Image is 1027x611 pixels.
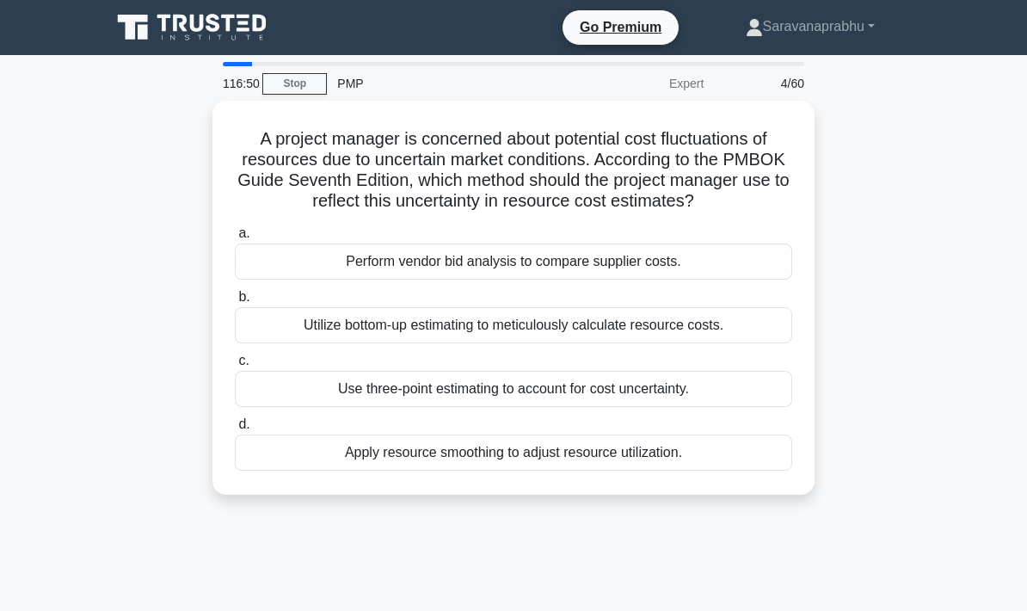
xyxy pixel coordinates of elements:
h5: A project manager is concerned about potential cost fluctuations of resources due to uncertain ma... [233,128,794,213]
a: Saravanaprabhu [704,9,916,44]
div: 116:50 [212,66,262,101]
a: Go Premium [569,16,672,38]
div: 4/60 [714,66,815,101]
span: b. [238,289,249,304]
div: Expert [563,66,714,101]
div: Use three-point estimating to account for cost uncertainty. [235,371,792,407]
div: Perform vendor bid analysis to compare supplier costs. [235,244,792,280]
div: Utilize bottom-up estimating to meticulously calculate resource costs. [235,307,792,343]
span: c. [238,353,249,367]
a: Stop [262,73,327,95]
span: a. [238,225,249,240]
span: d. [238,417,249,431]
div: PMP [327,66,563,101]
div: Apply resource smoothing to adjust resource utilization. [235,435,792,471]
